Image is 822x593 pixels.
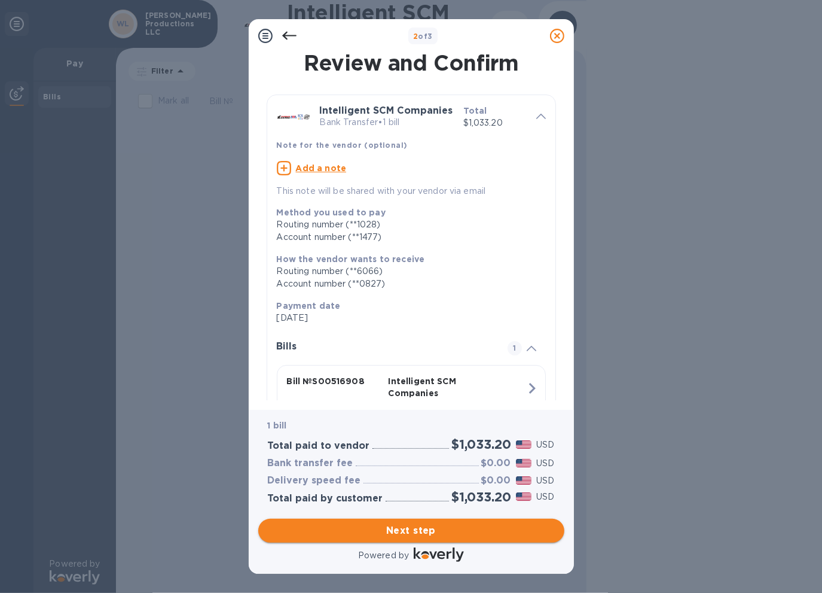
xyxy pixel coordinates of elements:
h2: $1,033.20 [451,489,511,504]
p: USD [536,439,554,451]
p: $1,033.20 [463,117,527,129]
div: Routing number (**1028) [277,218,536,231]
img: USD [516,476,532,485]
h3: Bills [277,341,493,352]
div: Routing number (**6066) [277,265,536,278]
p: USD [536,457,554,470]
u: Add a note [296,163,347,173]
button: Bill №S00516908Intelligent SCM Companies [277,365,546,444]
button: Next step [258,519,564,543]
h1: Review and Confirm [264,50,558,75]
h3: Total paid to vendor [268,440,370,452]
img: Logo [414,548,464,562]
p: Intelligent SCM Companies [389,375,485,399]
div: Intelligent SCM CompaniesBank Transfer•1 billTotal$1,033.20Note for the vendor (optional)Add a no... [277,105,546,197]
span: Next step [268,524,555,538]
p: Bill № S00516908 [287,375,384,387]
div: Account number (**1477) [277,231,536,244]
b: How the vendor wants to receive [277,254,425,264]
b: Payment date [277,301,341,311]
span: 2 [413,32,418,41]
p: USD [536,475,554,487]
h3: $0.00 [481,475,511,486]
img: USD [516,492,532,501]
h3: Delivery speed fee [268,475,361,486]
h3: Bank transfer fee [268,458,353,469]
b: 1 bill [268,421,287,430]
div: Account number (**0827) [277,278,536,290]
b: Total [463,106,487,115]
h3: $0.00 [481,458,511,469]
p: [DATE] [277,312,536,324]
b: Method you used to pay [277,208,386,217]
b: Intelligent SCM Companies [320,105,453,116]
p: Bank Transfer • 1 bill [320,116,454,129]
p: USD [536,491,554,503]
span: 1 [508,341,522,355]
p: This note will be shared with your vendor via email [277,185,546,197]
b: Note for the vendor (optional) [277,141,408,150]
img: USD [516,459,532,467]
h2: $1,033.20 [451,437,511,452]
p: Powered by [358,549,409,562]
b: of 3 [413,32,433,41]
img: USD [516,440,532,449]
h3: Total paid by customer [268,493,383,504]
